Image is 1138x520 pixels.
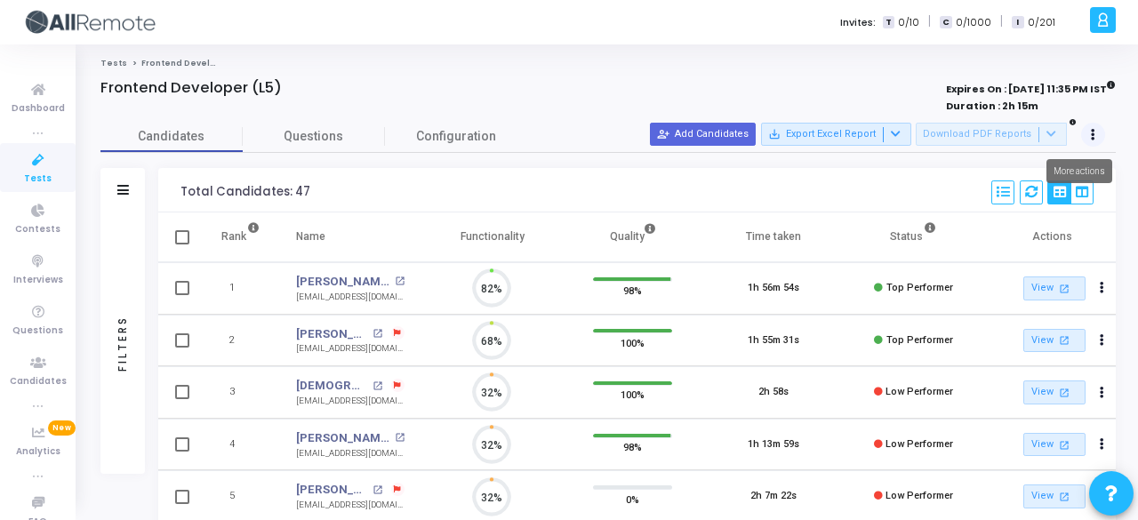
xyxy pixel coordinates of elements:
span: | [928,12,931,31]
div: Time taken [746,227,801,246]
div: Name [296,227,325,246]
div: 2h 7m 22s [750,489,797,504]
a: [PERSON_NAME] [296,273,389,291]
span: Low Performer [886,386,953,397]
a: View [1023,484,1086,508]
h4: Frontend Developer (L5) [100,79,282,97]
span: Interviews [13,273,63,288]
div: [EMAIL_ADDRESS][DOMAIN_NAME] [296,447,405,460]
mat-icon: open_in_new [373,381,382,391]
mat-icon: open_in_new [395,433,405,443]
div: 2h 58s [758,385,789,400]
span: Tests [24,172,52,187]
button: Actions [1090,276,1115,301]
div: Total Candidates: 47 [180,185,310,199]
div: 1h 55m 31s [748,333,799,348]
a: View [1023,380,1086,404]
span: T [883,16,894,29]
span: 0/1000 [956,15,991,30]
th: Status [844,212,984,262]
div: Filters [115,245,131,441]
td: 1 [203,262,278,315]
th: Actions [984,212,1125,262]
span: Top Performer [886,282,953,293]
span: Configuration [416,127,496,146]
span: 98% [623,282,642,300]
td: 4 [203,419,278,471]
button: Actions [1090,328,1115,353]
span: | [1000,12,1003,31]
a: View [1023,433,1086,457]
mat-icon: open_in_new [1056,489,1071,504]
span: 0/10 [898,15,919,30]
td: 2 [203,315,278,367]
span: Questions [12,324,63,339]
span: Top Performer [886,334,953,346]
span: Analytics [16,444,60,460]
button: Download PDF Reports [916,123,1067,146]
span: 100% [621,333,645,351]
span: 0% [626,490,639,508]
span: Candidates [10,374,67,389]
span: Candidates [100,127,243,146]
a: [DEMOGRAPHIC_DATA] [296,377,367,395]
mat-icon: open_in_new [1056,385,1071,400]
a: View [1023,276,1086,300]
strong: Duration : 2h 15m [946,99,1038,113]
span: Frontend Developer (L5) [141,58,250,68]
strong: Expires On : [DATE] 11:35 PM IST [946,77,1116,97]
div: [EMAIL_ADDRESS][DOMAIN_NAME] [296,499,405,512]
div: [EMAIL_ADDRESS][DOMAIN_NAME] [296,342,405,356]
mat-icon: open_in_new [373,485,382,495]
button: Actions [1090,432,1115,457]
span: Dashboard [12,101,65,116]
span: C [940,16,951,29]
td: 3 [203,366,278,419]
a: [PERSON_NAME] [296,325,367,343]
div: More actions [1046,159,1112,183]
button: Actions [1090,380,1115,405]
span: New [48,420,76,436]
nav: breadcrumb [100,58,1116,69]
th: Functionality [422,212,563,262]
span: Questions [243,127,385,146]
label: Invites: [840,15,876,30]
div: [EMAIL_ADDRESS][DOMAIN_NAME] [296,395,405,408]
mat-icon: open_in_new [395,276,405,286]
button: Export Excel Report [761,123,911,146]
span: I [1012,16,1023,29]
mat-icon: open_in_new [373,329,382,339]
mat-icon: open_in_new [1056,281,1071,296]
span: Contests [15,222,60,237]
th: Rank [203,212,278,262]
mat-icon: person_add_alt [657,128,669,140]
a: [PERSON_NAME] [296,481,367,499]
span: 0/201 [1028,15,1055,30]
mat-icon: save_alt [768,128,781,140]
a: [PERSON_NAME] [296,429,389,447]
span: Low Performer [886,490,953,501]
div: 1h 56m 54s [748,281,799,296]
span: Low Performer [886,438,953,450]
a: Tests [100,58,127,68]
span: 98% [623,438,642,456]
a: View [1023,329,1086,353]
button: Add Candidates [650,123,756,146]
div: 1h 13m 59s [748,437,799,452]
span: 100% [621,386,645,404]
mat-icon: open_in_new [1056,437,1071,452]
div: [EMAIL_ADDRESS][DOMAIN_NAME] [296,291,405,304]
img: logo [22,4,156,40]
th: Quality [563,212,703,262]
mat-icon: open_in_new [1056,332,1071,348]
